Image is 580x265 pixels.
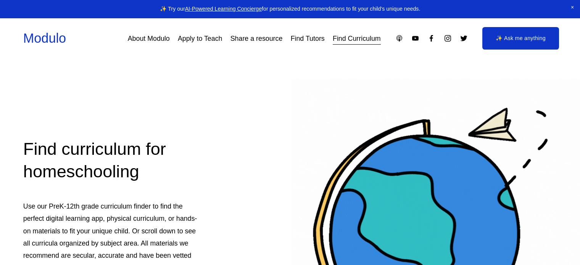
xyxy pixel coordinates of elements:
[291,32,325,45] a: Find Tutors
[23,31,66,45] a: Modulo
[460,34,468,42] a: Twitter
[395,34,403,42] a: Apple Podcasts
[230,32,283,45] a: Share a resource
[444,34,452,42] a: Instagram
[128,32,170,45] a: About Modulo
[185,6,262,12] a: AI-Powered Learning Concierge
[482,27,559,50] a: ✨ Ask me anything
[333,32,381,45] a: Find Curriculum
[178,32,222,45] a: Apply to Teach
[23,138,198,183] h2: Find curriculum for homeschooling
[427,34,435,42] a: Facebook
[411,34,419,42] a: YouTube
